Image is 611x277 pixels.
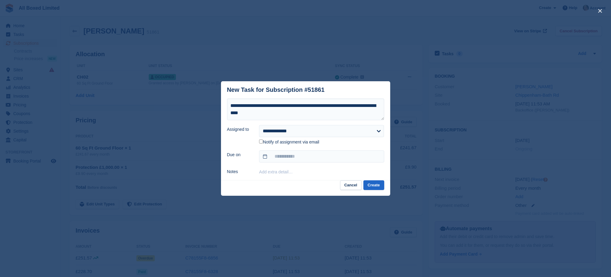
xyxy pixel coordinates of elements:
[259,140,319,145] label: Notify of assignment via email
[595,6,605,16] button: close
[227,86,325,93] div: New Task for Subscription #51861
[227,152,252,158] label: Due on
[259,169,293,174] button: Add extra detail…
[340,180,362,190] button: Cancel
[227,126,252,133] label: Assigned to
[259,140,263,143] input: Notify of assignment via email
[363,180,384,190] button: Create
[227,169,252,175] label: Notes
